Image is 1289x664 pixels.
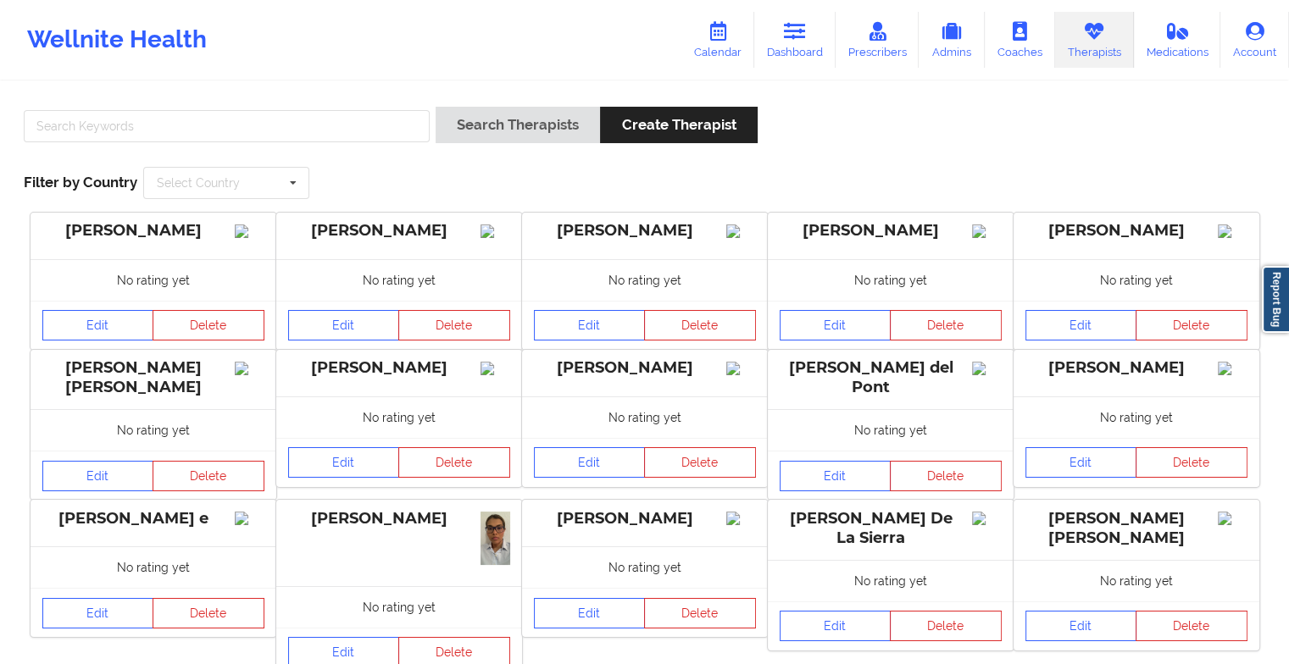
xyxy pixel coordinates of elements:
[522,396,768,438] div: No rating yet
[481,224,510,238] img: Image%2Fplaceholer-image.png
[522,546,768,588] div: No rating yet
[919,12,985,68] a: Admins
[726,224,756,238] img: Image%2Fplaceholer-image.png
[276,586,522,628] div: No rating yet
[1218,512,1247,525] img: Image%2Fplaceholer-image.png
[235,512,264,525] img: Image%2Fplaceholer-image.png
[398,447,510,478] button: Delete
[780,611,892,641] a: Edit
[890,310,1002,340] button: Delete
[31,259,276,301] div: No rating yet
[31,409,276,451] div: No rating yet
[1218,224,1247,238] img: Image%2Fplaceholer-image.png
[534,509,756,528] div: [PERSON_NAME]
[1134,12,1221,68] a: Medications
[534,447,646,478] a: Edit
[153,461,264,491] button: Delete
[1220,12,1289,68] a: Account
[1136,447,1247,478] button: Delete
[780,461,892,491] a: Edit
[644,447,756,478] button: Delete
[985,12,1055,68] a: Coaches
[890,461,1002,491] button: Delete
[600,107,757,143] button: Create Therapist
[1025,447,1137,478] a: Edit
[288,221,510,241] div: [PERSON_NAME]
[768,409,1014,451] div: No rating yet
[1025,221,1247,241] div: [PERSON_NAME]
[780,358,1002,397] div: [PERSON_NAME] del Pont
[1262,266,1289,333] a: Report Bug
[534,310,646,340] a: Edit
[42,598,154,628] a: Edit
[681,12,754,68] a: Calendar
[1025,358,1247,378] div: [PERSON_NAME]
[726,362,756,375] img: Image%2Fplaceholer-image.png
[436,107,600,143] button: Search Therapists
[780,310,892,340] a: Edit
[31,546,276,588] div: No rating yet
[726,512,756,525] img: Image%2Fplaceholer-image.png
[24,110,430,142] input: Search Keywords
[288,509,510,528] div: [PERSON_NAME]
[836,12,920,68] a: Prescribers
[1025,509,1247,548] div: [PERSON_NAME] [PERSON_NAME]
[481,362,510,375] img: Image%2Fplaceholer-image.png
[481,512,510,564] img: 2b72d77d-8ff6-45d6-b550-863840a0d9e7_eb2cdb5b-f65c-488f-98a8-82a3948dab9c561A79BD-E5EA-4D13-BFA5-...
[644,598,756,628] button: Delete
[522,259,768,301] div: No rating yet
[1025,611,1137,641] a: Edit
[235,224,264,238] img: Image%2Fplaceholer-image.png
[276,396,522,438] div: No rating yet
[1014,396,1259,438] div: No rating yet
[276,259,522,301] div: No rating yet
[288,447,400,478] a: Edit
[42,461,154,491] a: Edit
[768,560,1014,601] div: No rating yet
[1025,310,1137,340] a: Edit
[288,310,400,340] a: Edit
[1014,259,1259,301] div: No rating yet
[780,509,1002,548] div: [PERSON_NAME] De La Sierra
[972,512,1002,525] img: Image%2Fplaceholer-image.png
[754,12,836,68] a: Dashboard
[153,598,264,628] button: Delete
[1014,560,1259,601] div: No rating yet
[534,358,756,378] div: [PERSON_NAME]
[972,362,1002,375] img: Image%2Fplaceholer-image.png
[398,310,510,340] button: Delete
[780,221,1002,241] div: [PERSON_NAME]
[153,310,264,340] button: Delete
[1136,310,1247,340] button: Delete
[235,362,264,375] img: Image%2Fplaceholer-image.png
[1055,12,1134,68] a: Therapists
[42,310,154,340] a: Edit
[42,509,264,528] div: [PERSON_NAME] e
[972,224,1002,238] img: Image%2Fplaceholer-image.png
[42,221,264,241] div: [PERSON_NAME]
[890,611,1002,641] button: Delete
[288,358,510,378] div: [PERSON_NAME]
[644,310,756,340] button: Delete
[534,598,646,628] a: Edit
[42,358,264,397] div: [PERSON_NAME] [PERSON_NAME]
[24,174,137,191] span: Filter by Country
[1136,611,1247,641] button: Delete
[534,221,756,241] div: [PERSON_NAME]
[768,259,1014,301] div: No rating yet
[157,177,240,189] div: Select Country
[1218,362,1247,375] img: Image%2Fplaceholer-image.png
